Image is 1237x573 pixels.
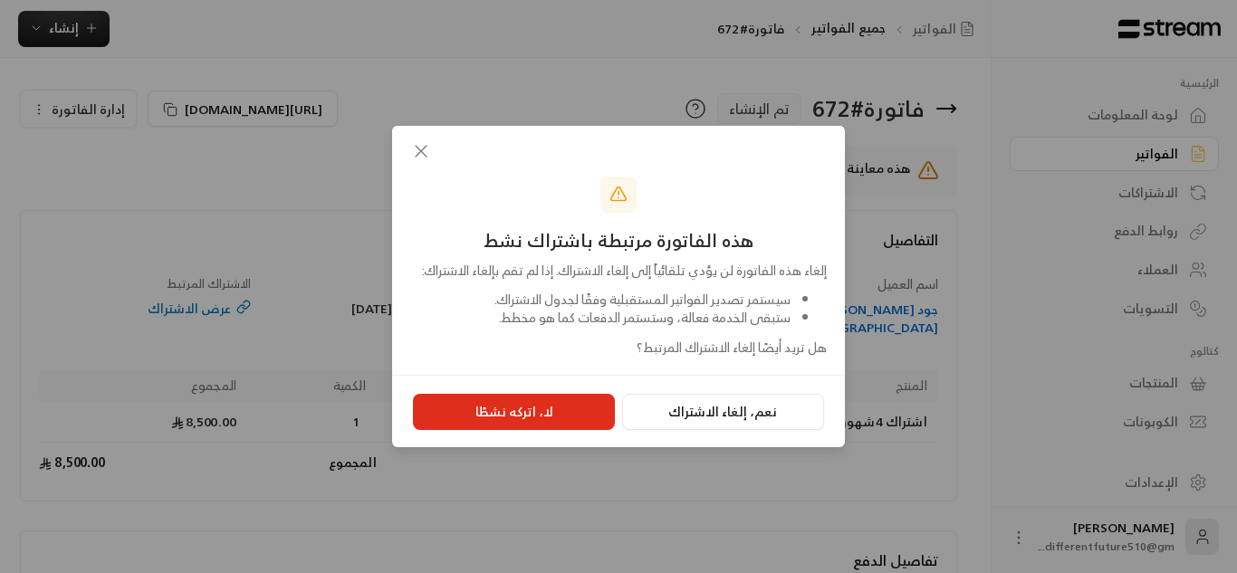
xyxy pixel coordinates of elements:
li: ستبقى الخدمة فعالة، وستستمر الدفعات كما هو مخطط. [434,309,791,327]
button: لا، اتركه نشطًا [413,394,615,430]
span: إلغاء هذه الفاتورة لن يؤدي تلقائياً إلى إلغاء الاشتراك. إذا لم تقم بإلغاء الاشتراك: [422,259,827,282]
button: نعم، إلغاء الاشتراك [622,394,824,430]
span: هل تريد أيضًا إلغاء الاشتراك المرتبط؟ [637,336,827,358]
div: هذه الفاتورة مرتبطة باشتراك نشط [410,227,827,254]
li: سيستمر تصدير الفواتير المستقبلية وفقًا لجدول الاشتراك. [434,291,791,309]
